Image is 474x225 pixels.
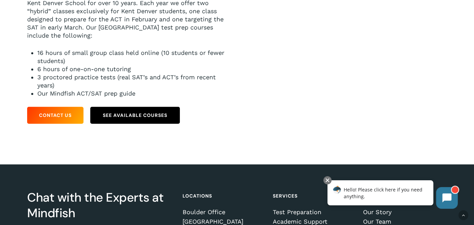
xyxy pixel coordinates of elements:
li: 6 hours of one-on-one tutoring [37,65,227,73]
a: See Available Courses [90,107,180,124]
li: 3 proctored practice tests (real SAT’s and ACT’s from recent years) [37,73,227,89]
a: Our Team [363,218,445,225]
h4: Services [273,190,355,202]
span: Contact Us [39,112,72,119]
h4: Locations [183,190,264,202]
h3: Chat with the Experts at Mindfish [27,190,174,221]
a: Boulder Office [183,209,264,216]
a: Academic Support [273,218,355,225]
a: [GEOGRAPHIC_DATA] [183,218,264,225]
a: Contact Us [27,107,83,124]
li: Our Mindfish ACT/SAT prep guide [37,89,227,98]
span: See Available Courses [103,112,167,119]
iframe: Chatbot [320,175,464,216]
li: 16 hours of small group class held online (10 students or fewer students) [37,49,227,65]
a: Test Preparation [273,209,355,216]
